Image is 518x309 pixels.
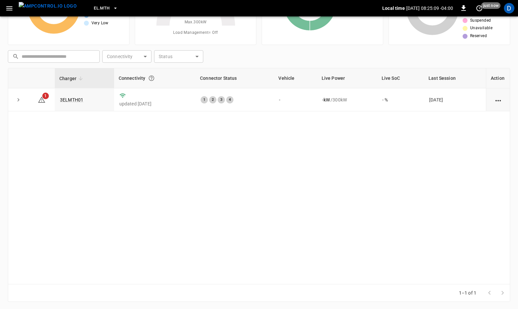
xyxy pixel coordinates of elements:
[322,97,330,103] p: - kW
[470,25,492,32] span: Unavailable
[504,3,514,13] div: profile-icon
[146,72,157,84] button: Connection between the charger and our software.
[317,68,377,88] th: Live Power
[119,100,190,107] p: updated [DATE]
[19,2,77,10] img: ampcontrol.io logo
[470,33,487,39] span: Reserved
[486,68,510,88] th: Action
[424,68,486,88] th: Last Session
[377,68,424,88] th: Live SoC
[474,3,485,13] button: set refresh interval
[494,97,502,103] div: action cell options
[226,96,233,103] div: 4
[13,95,23,105] button: expand row
[201,96,208,103] div: 1
[59,75,85,82] span: Charger
[209,96,216,103] div: 2
[119,72,191,84] div: Connectivity
[60,97,83,102] a: 3ELMTH01
[195,68,274,88] th: Connector Status
[406,5,453,11] p: [DATE] 08:25:09 -04:00
[322,97,372,103] div: / 300 kW
[377,88,424,111] td: - %
[38,97,46,102] a: 1
[470,17,491,24] span: Suspended
[42,93,49,99] span: 1
[382,5,405,11] p: Local time
[459,290,476,296] p: 1–1 of 1
[185,19,207,26] span: Max. 300 kW
[91,20,109,27] span: Very Low
[481,2,501,9] span: just now
[94,5,110,12] span: EL.MTH
[424,88,486,111] td: [DATE]
[173,30,218,36] span: Load Management = Off
[91,2,121,15] button: EL.MTH
[274,88,317,111] td: -
[274,68,317,88] th: Vehicle
[218,96,225,103] div: 3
